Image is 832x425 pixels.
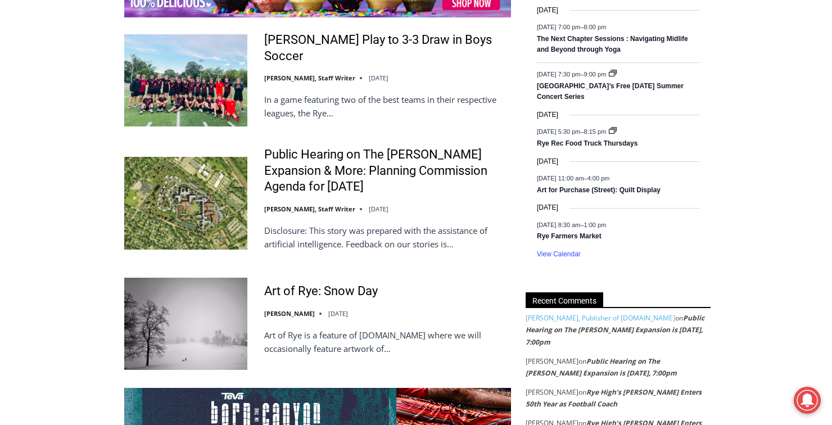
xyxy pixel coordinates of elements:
span: [DATE] 7:30 pm [537,70,580,77]
time: [DATE] [537,202,558,213]
div: "[PERSON_NAME] and I covered the [DATE] Parade, which was a really eye opening experience as I ha... [284,1,531,109]
a: Rye Farmers Market [537,232,602,241]
a: Art of Rye: Snow Day [264,283,378,300]
span: [PERSON_NAME] [526,356,578,366]
a: Public Hearing on The [PERSON_NAME] Expansion & More: Planning Commission Agenda for [DATE] [264,147,511,195]
a: [PERSON_NAME] [264,309,315,318]
span: 4:00 pm [587,175,610,182]
span: 1:00 pm [584,221,607,228]
a: [PERSON_NAME] Play to 3-3 Draw in Boys Soccer [264,32,511,64]
span: Intern @ [DOMAIN_NAME] [294,112,521,137]
span: Recent Comments [526,292,603,308]
span: [DATE] 7:00 pm [537,24,580,30]
span: [DATE] 5:30 pm [537,128,580,135]
a: [PERSON_NAME], Staff Writer [264,205,355,213]
time: – [537,128,608,135]
time: [DATE] [369,74,388,82]
span: [DATE] 8:30 am [537,221,580,228]
span: 8:15 pm [584,128,607,135]
a: The Next Chapter Sessions : Navigating Midlife and Beyond through Yoga [537,35,688,55]
time: – [537,24,606,30]
span: [DATE] 11:00 am [537,175,584,182]
a: View Calendar [537,250,581,259]
a: Open Tues. - Sun. [PHONE_NUMBER] [1,113,113,140]
div: "the precise, almost orchestrated movements of cutting and assembling sushi and [PERSON_NAME] mak... [116,70,165,134]
a: Intern @ [DOMAIN_NAME] [270,109,545,140]
a: [PERSON_NAME], Staff Writer [264,74,355,82]
time: – [537,175,609,182]
time: [DATE] [537,110,558,120]
time: [DATE] [369,205,388,213]
img: Public Hearing on The Osborn Expansion & More: Planning Commission Agenda for Tuesday, September ... [124,157,247,249]
footer: on [526,355,711,379]
p: Disclosure: This story was prepared with the assistance of artificial intelligence. Feedback on o... [264,224,511,251]
time: [DATE] [537,5,558,16]
a: Public Hearing on The [PERSON_NAME] Expansion is [DATE], 7:00pm [526,356,677,378]
p: In a game featuring two of the best teams in their respective leagues, the Rye… [264,93,511,120]
time: [DATE] [537,156,558,167]
img: Art of Rye: Snow Day [124,278,247,370]
a: [PERSON_NAME], Publisher of [DOMAIN_NAME] [526,313,675,323]
a: Rye Rec Food Truck Thursdays [537,139,637,148]
a: Rye High’s [PERSON_NAME] Enters 50th Year as Football Coach [526,387,702,409]
span: 8:00 pm [584,24,607,30]
span: [PERSON_NAME] [526,387,578,397]
time: [DATE] [328,309,348,318]
span: 9:00 pm [584,70,607,77]
time: – [537,221,606,228]
a: Public Hearing on The [PERSON_NAME] Expansion is [DATE], 7:00pm [526,313,704,347]
p: Art of Rye is a feature of [DOMAIN_NAME] where we will occasionally feature artwork of… [264,328,511,355]
footer: on [526,312,711,349]
img: Rye, Harrison Play to 3-3 Draw in Boys Soccer [124,34,247,126]
a: Art for Purchase (Street): Quilt Display [537,186,661,195]
footer: on [526,386,711,410]
a: [GEOGRAPHIC_DATA]’s Free [DATE] Summer Concert Series [537,82,684,102]
span: Open Tues. - Sun. [PHONE_NUMBER] [3,116,110,159]
time: – [537,70,608,77]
